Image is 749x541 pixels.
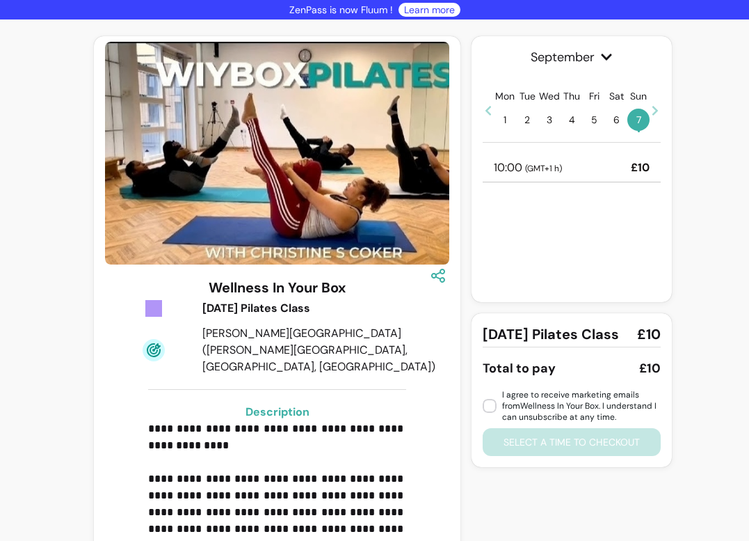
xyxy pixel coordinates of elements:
p: Sat [609,89,624,103]
p: Fri [589,89,599,103]
span: 2 [516,109,538,131]
span: 7 [627,109,650,131]
div: [PERSON_NAME][GEOGRAPHIC_DATA] ([PERSON_NAME][GEOGRAPHIC_DATA], [GEOGRAPHIC_DATA], [GEOGRAPHIC_DA... [202,325,444,375]
p: 10:00 [494,159,562,176]
span: ( GMT+1 h ) [525,163,562,174]
p: Sun [630,89,647,103]
span: 1 [494,109,516,131]
p: Mon [495,89,515,103]
div: Total to pay [483,359,556,378]
span: 3 [538,109,561,131]
p: Tue [520,89,535,103]
span: 6 [605,109,627,131]
span: [DATE] Pilates Class [483,324,619,344]
img: Tickets Icon [143,297,165,320]
h3: Description [148,404,407,421]
span: £10 [637,324,661,344]
p: ZenPass is now Fluum ! [289,3,393,17]
span: September [483,47,661,67]
img: https://d3pz9znudhj10h.cloudfront.net/4e8f284b-694f-4be8-b9e8-3c3280a478aa [105,42,502,264]
div: £10 [639,359,661,378]
span: 4 [561,109,583,131]
h3: Wellness In Your Box [209,278,346,297]
span: 5 [583,109,605,131]
p: Thu [563,89,580,103]
span: • [637,124,641,138]
div: [DATE] Pilates Class [202,300,444,317]
a: Learn more [404,3,455,17]
p: £10 [631,159,650,176]
p: Wed [539,89,560,103]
